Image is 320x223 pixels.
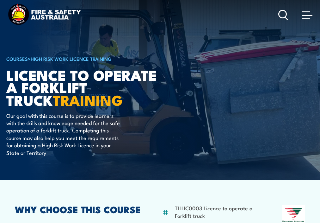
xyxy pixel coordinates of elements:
a: COURSES [6,55,28,62]
h6: > [6,55,163,62]
h2: WHY CHOOSE THIS COURSE [15,205,141,213]
strong: TRAINING [53,89,123,111]
a: High Risk Work Licence Training [31,55,112,62]
h1: Licence to operate a forklift truck [6,68,163,105]
p: Our goal with this course is to provide learners with the skills and knowledge needed for the saf... [6,112,122,156]
li: TLILIC0003 Licence to operate a Forklift truck [175,204,261,219]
